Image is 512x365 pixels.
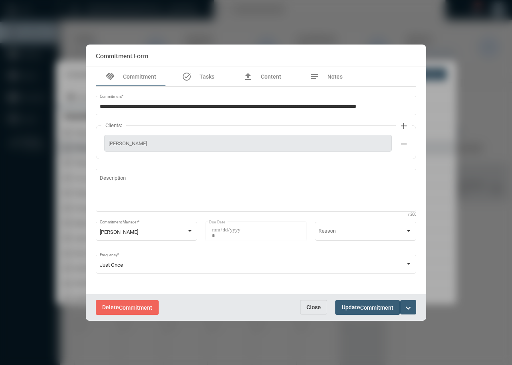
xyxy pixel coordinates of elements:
span: Content [261,73,281,80]
label: Clients: [101,122,126,128]
span: Notes [327,73,343,80]
button: UpdateCommitment [335,300,400,314]
mat-icon: add [399,121,409,130]
mat-icon: expand_more [403,303,413,312]
span: Tasks [200,73,214,80]
button: Close [300,300,327,314]
mat-hint: / 200 [408,213,416,217]
mat-icon: remove [399,139,409,148]
span: Close [306,304,321,310]
span: Just Once [100,262,123,268]
mat-icon: handshake [105,72,115,81]
h2: Commitment Form [96,52,148,59]
mat-icon: file_upload [243,72,253,81]
span: Commitment [123,73,156,80]
span: [PERSON_NAME] [100,229,138,235]
span: [PERSON_NAME] [109,140,387,146]
span: Delete [102,304,152,310]
span: Commitment [119,304,152,310]
span: Update [342,304,393,310]
span: Commitment [360,304,393,310]
mat-icon: task_alt [182,72,191,81]
mat-icon: notes [310,72,319,81]
button: DeleteCommitment [96,300,159,314]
